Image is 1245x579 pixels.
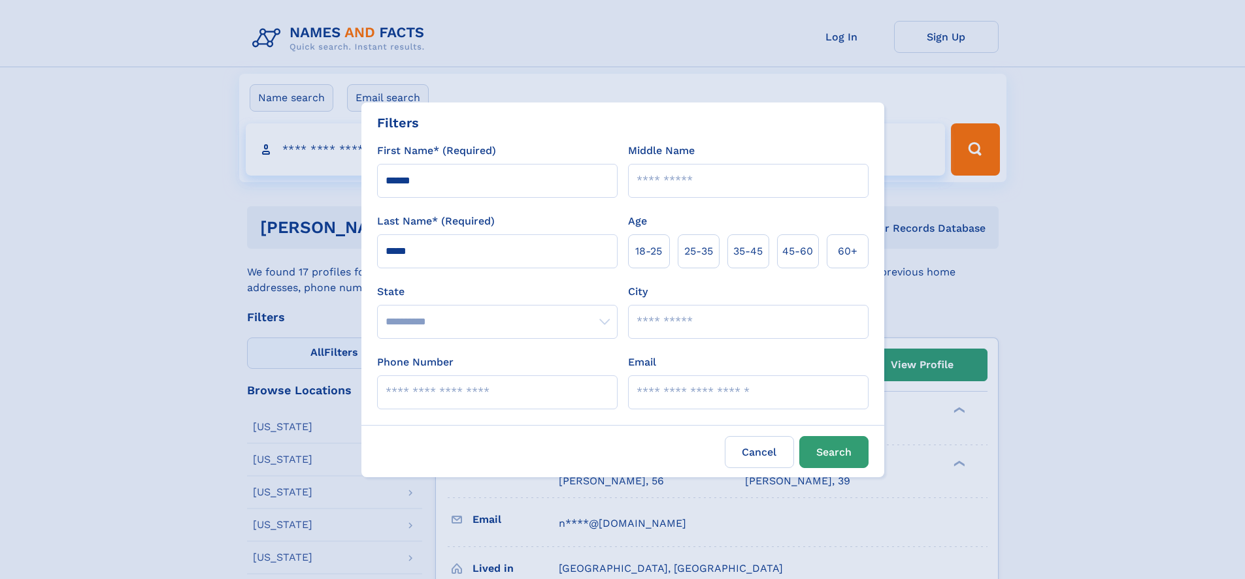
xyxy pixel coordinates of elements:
[635,243,662,259] span: 18‑25
[377,354,454,370] label: Phone Number
[782,243,813,259] span: 45‑60
[377,143,496,159] label: First Name* (Required)
[684,243,713,259] span: 25‑35
[377,213,495,229] label: Last Name* (Required)
[838,243,857,259] span: 60+
[377,284,618,300] label: State
[733,243,763,259] span: 35‑45
[377,113,419,133] div: Filters
[628,284,648,300] label: City
[799,436,869,468] button: Search
[725,436,794,468] label: Cancel
[628,213,647,229] label: Age
[628,143,695,159] label: Middle Name
[628,354,656,370] label: Email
